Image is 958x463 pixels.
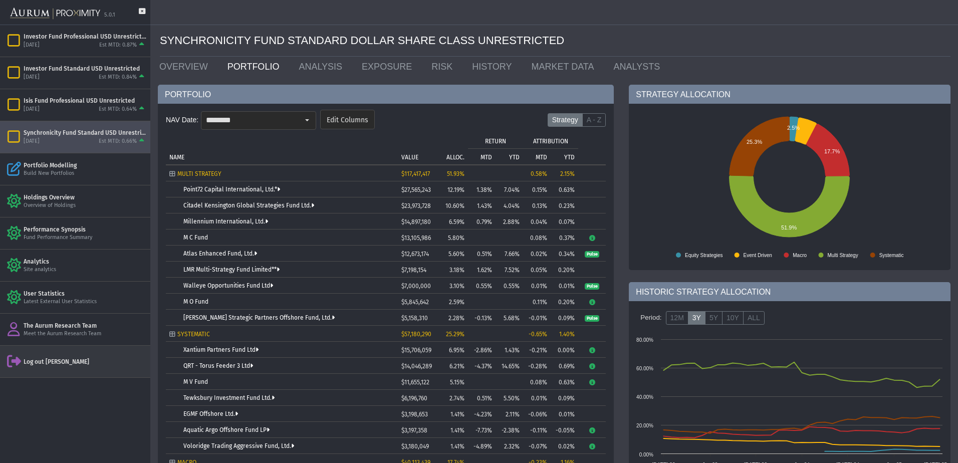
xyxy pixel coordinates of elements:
[104,12,115,19] div: 5.0.1
[551,422,578,438] td: -0.05%
[636,337,653,343] text: 80.00%
[398,132,435,164] td: Column VALUE
[449,299,464,306] span: 2.59%
[177,331,210,338] span: SYSTEMATIC
[24,97,146,105] div: Isis Fund Professional USD Unrestricted
[183,250,257,257] a: Atlas Enhanced Fund, Ltd.
[585,250,599,257] a: Pulse
[24,138,40,145] div: [DATE]
[523,294,551,310] td: 0.11%
[401,186,431,193] span: $27,565,243
[564,154,575,161] p: YTD
[606,57,672,77] a: ANALYSTS
[524,57,606,77] a: MARKET DATA
[523,438,551,454] td: -0.07%
[24,358,146,366] div: Log out [PERSON_NAME]
[523,229,551,246] td: 0.08%
[24,290,146,298] div: User Statistics
[496,246,523,262] td: 7.66%
[496,422,523,438] td: -2.38%
[468,197,496,213] td: 1.43%
[401,379,429,386] span: $11,655,122
[401,427,427,434] span: $3,197,358
[793,253,807,258] text: Macro
[401,411,428,418] span: $3,198,653
[183,202,314,209] a: Citadel Kensington Global Strategies Fund Ltd.
[449,347,464,354] span: 6.95%
[24,129,146,137] div: Synchronicity Fund Standard USD Unrestricted
[496,197,523,213] td: 4.04%
[183,346,259,353] a: Xantium Partners Fund Ltd
[551,246,578,262] td: 0.34%
[183,362,253,369] a: QRT - Torus Feeder 3 Ltd
[636,423,653,428] text: 20.00%
[468,181,496,197] td: 1.38%
[169,154,184,161] p: NAME
[629,282,950,301] div: HISTORIC STRATEGY ALLOCATION
[449,363,464,370] span: 6.21%
[291,57,354,77] a: ANALYSIS
[744,253,772,258] text: Event Driven
[585,283,599,290] span: Pulse
[551,278,578,294] td: 0.01%
[554,170,575,177] div: 2.15%
[481,154,492,161] p: MTD
[183,314,335,321] a: [PERSON_NAME] Strategic Partners Offshore Fund, Ltd.
[468,438,496,454] td: -4.89%
[99,138,137,145] div: Est MTD: 0.66%
[24,74,40,81] div: [DATE]
[551,390,578,406] td: 0.09%
[24,266,146,274] div: Site analytics
[447,170,464,177] span: 51.93%
[523,181,551,197] td: 0.15%
[299,112,316,129] div: Select
[10,3,100,25] img: Aurum-Proximity%20white.svg
[722,311,744,325] label: 10Y
[747,139,762,145] text: 25.3%
[449,218,464,225] span: 6.59%
[523,148,551,164] td: Column MTD
[401,283,431,290] span: $7,000,000
[183,378,208,385] a: M V Fund
[585,282,599,289] a: Pulse
[496,390,523,406] td: 5.50%
[551,262,578,278] td: 0.20%
[468,406,496,422] td: -4.23%
[447,186,464,193] span: 12.19%
[24,202,146,209] div: Overview of Holdings
[639,452,653,457] text: 0.00%
[485,138,506,145] p: RETURN
[445,202,464,209] span: 10.60%
[551,406,578,422] td: 0.01%
[401,251,429,258] span: $12,673,174
[166,132,398,164] td: Column NAME
[401,235,431,242] span: $13,105,986
[468,278,496,294] td: 0.55%
[468,213,496,229] td: 0.79%
[787,125,800,131] text: 2.5%
[523,278,551,294] td: 0.01%
[401,347,431,354] span: $15,706,059
[548,113,583,127] label: Strategy
[781,224,797,230] text: 51.9%
[450,427,464,434] span: 1.41%
[24,298,146,306] div: Latest External User Statistics
[523,358,551,374] td: -0.28%
[551,358,578,374] td: 0.69%
[24,322,146,330] div: The Aurum Research Team
[401,170,430,177] span: $117,417,417
[468,148,496,164] td: Column MTD
[24,170,146,177] div: Build New Portfolios
[523,390,551,406] td: 0.01%
[99,106,137,113] div: Est MTD: 0.64%
[551,229,578,246] td: 0.37%
[449,395,464,402] span: 2.74%
[523,262,551,278] td: 0.05%
[320,110,375,129] dx-button: Edit Columns
[496,181,523,197] td: 7.04%
[24,161,146,169] div: Portfolio Modelling
[685,253,723,258] text: Equity Strategies
[450,379,464,386] span: 5.15%
[449,267,464,274] span: 3.18%
[688,311,705,325] label: 3Y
